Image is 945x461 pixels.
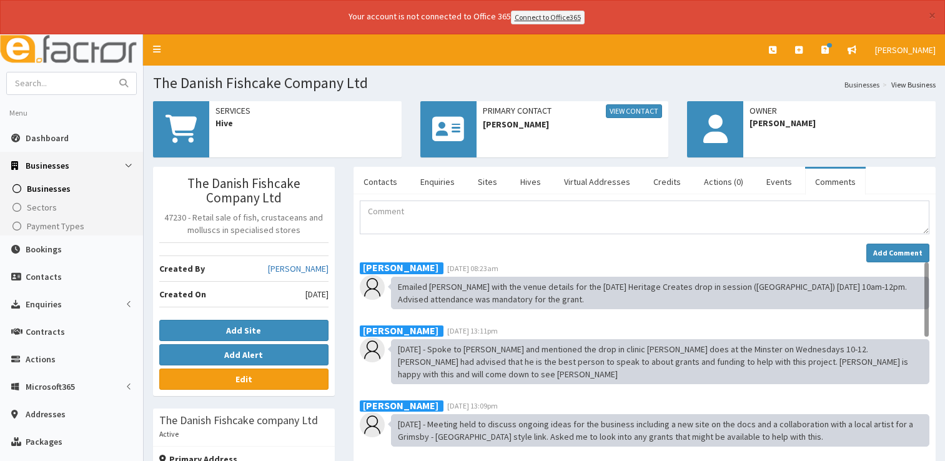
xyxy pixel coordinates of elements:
b: Created On [159,289,206,300]
p: 47230 - Retail sale of fish, crustaceans and molluscs in specialised stores [159,211,329,236]
a: Sectors [3,198,143,217]
span: Packages [26,436,62,447]
small: Active [159,429,179,439]
span: Enquiries [26,299,62,310]
span: [DATE] 13:11pm [447,326,498,335]
h3: The Danish Fishcake Company Ltd [159,176,329,205]
b: Add Alert [224,349,263,360]
span: Dashboard [26,132,69,144]
span: Addresses [26,409,66,420]
span: Payment Types [27,221,84,232]
span: Hive [215,117,395,129]
b: [PERSON_NAME] [363,324,438,336]
div: Your account is not connected to Office 365 [101,10,832,24]
div: [DATE] - Meeting held to discuss ongoing ideas for the business including a new site on the docs ... [391,414,929,447]
span: [DATE] 13:09pm [447,401,498,410]
a: Connect to Office365 [511,11,585,24]
button: Add Comment [866,244,929,262]
span: [DATE] [305,288,329,300]
a: Hives [510,169,551,195]
span: Primary Contact [483,104,663,118]
a: Sites [468,169,507,195]
a: Contacts [354,169,407,195]
b: [PERSON_NAME] [363,399,438,411]
span: Sectors [27,202,57,213]
button: × [929,9,936,22]
span: Contacts [26,271,62,282]
textarea: Comment [360,201,929,234]
a: Businesses [3,179,143,198]
span: Actions [26,354,56,365]
div: [DATE] - Spoke to [PERSON_NAME] and mentioned the drop in clinic [PERSON_NAME] does at the Minste... [391,339,929,384]
a: Credits [643,169,691,195]
b: Edit [235,374,252,385]
div: Emailed [PERSON_NAME] with the venue details for the [DATE] Heritage Creates drop in session ([GE... [391,277,929,309]
input: Search... [7,72,112,94]
button: Add Alert [159,344,329,365]
a: Virtual Addresses [554,169,640,195]
span: Contracts [26,326,65,337]
a: Events [756,169,802,195]
a: Edit [159,369,329,390]
b: Created By [159,263,205,274]
span: Businesses [27,183,71,194]
b: Add Site [226,325,261,336]
span: [PERSON_NAME] [483,118,663,131]
li: View Business [879,79,936,90]
h3: The Danish Fishcake company Ltd [159,415,318,426]
span: [DATE] 08:23am [447,264,498,273]
strong: Add Comment [873,248,923,257]
span: Businesses [26,160,69,171]
a: [PERSON_NAME] [866,34,945,66]
a: Businesses [844,79,879,90]
a: Payment Types [3,217,143,235]
span: Microsoft365 [26,381,75,392]
span: Bookings [26,244,62,255]
span: Owner [750,104,929,117]
a: [PERSON_NAME] [268,262,329,275]
span: [PERSON_NAME] [750,117,929,129]
span: Services [215,104,395,117]
a: Enquiries [410,169,465,195]
a: Actions (0) [694,169,753,195]
a: View Contact [606,104,662,118]
a: Comments [805,169,866,195]
span: [PERSON_NAME] [875,44,936,56]
b: [PERSON_NAME] [363,261,438,274]
h1: The Danish Fishcake Company Ltd [153,75,936,91]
